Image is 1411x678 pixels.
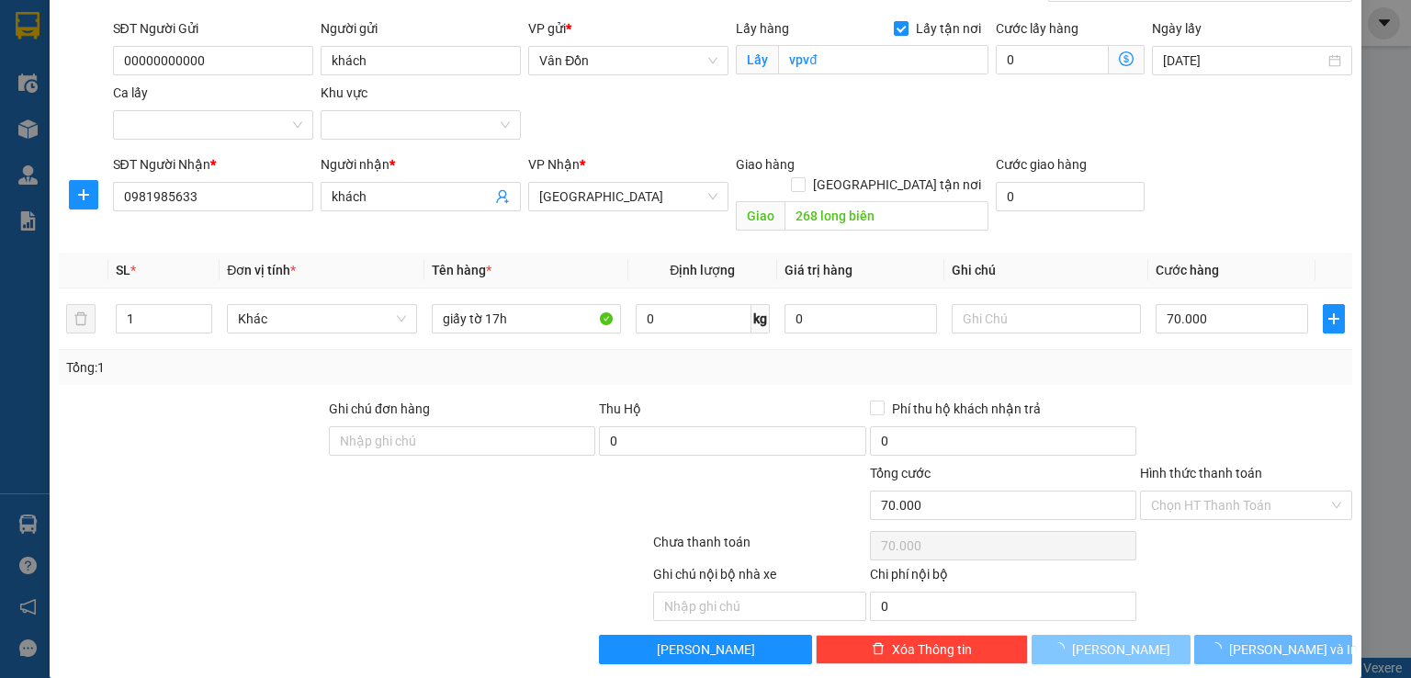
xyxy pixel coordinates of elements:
span: loading [1052,642,1072,655]
div: Chưa thanh toán [651,532,867,564]
button: plus [1323,304,1345,333]
div: SĐT Người Gửi [113,18,313,39]
label: Cước giao hàng [996,157,1087,172]
label: Ngày lấy [1152,21,1202,36]
span: [PERSON_NAME] [1072,639,1170,660]
span: Xóa Thông tin [892,639,972,660]
input: Lấy tận nơi [778,45,988,74]
span: Giao hàng [736,157,795,172]
div: Người nhận [321,154,521,175]
div: Tổng: 1 [66,357,546,378]
span: [PERSON_NAME] [657,639,755,660]
span: kg [751,304,770,333]
button: delete [66,304,96,333]
span: plus [70,187,97,202]
span: Đơn vị tính [227,263,296,277]
span: user-add [495,189,510,204]
input: Ghi Chú [952,304,1141,333]
input: Cước lấy hàng [996,45,1109,74]
span: Lấy [736,45,778,74]
button: deleteXóa Thông tin [816,635,1028,664]
th: Ghi chú [944,253,1148,288]
input: Nhập ghi chú [653,592,865,621]
button: [PERSON_NAME] và In [1194,635,1353,664]
span: plus [1324,311,1344,326]
label: Hình thức thanh toán [1140,466,1262,480]
input: Cước giao hàng [996,182,1145,211]
label: Cước lấy hàng [996,21,1078,36]
span: [GEOGRAPHIC_DATA] tận nơi [806,175,988,195]
div: SĐT Người Nhận [113,154,313,175]
input: Ngày lấy [1163,51,1325,71]
span: Giao [736,201,785,231]
input: Dọc đường [785,201,988,231]
span: Phí thu hộ khách nhận trả [885,399,1048,419]
span: Định lượng [670,263,735,277]
span: delete [872,642,885,657]
div: Chi phí nội bộ [870,564,1136,592]
span: dollar-circle [1119,51,1134,66]
button: [PERSON_NAME] [599,635,811,664]
label: Ghi chú đơn hàng [329,401,430,416]
span: Tên hàng [432,263,491,277]
span: Thu Hộ [599,401,641,416]
span: SL [116,263,130,277]
div: Người gửi [321,18,521,39]
button: [PERSON_NAME] [1032,635,1191,664]
input: VD: Bàn, Ghế [432,304,621,333]
input: Ghi chú đơn hàng [329,426,595,456]
input: 0 [785,304,937,333]
span: Hà Nội [539,183,717,210]
span: Vân Đồn [539,47,717,74]
button: plus [69,180,98,209]
span: Tổng cước [870,466,931,480]
span: Giá trị hàng [785,263,852,277]
span: Cước hàng [1156,263,1219,277]
span: loading [1209,642,1229,655]
span: Khác [238,305,405,333]
span: Lấy tận nơi [909,18,988,39]
span: VP Nhận [528,157,580,172]
span: Lấy hàng [736,21,789,36]
span: [PERSON_NAME] và In [1229,639,1358,660]
label: Ca lấy [113,85,148,100]
div: Khu vực [321,83,521,103]
div: VP gửi [528,18,728,39]
div: Ghi chú nội bộ nhà xe [653,564,865,592]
